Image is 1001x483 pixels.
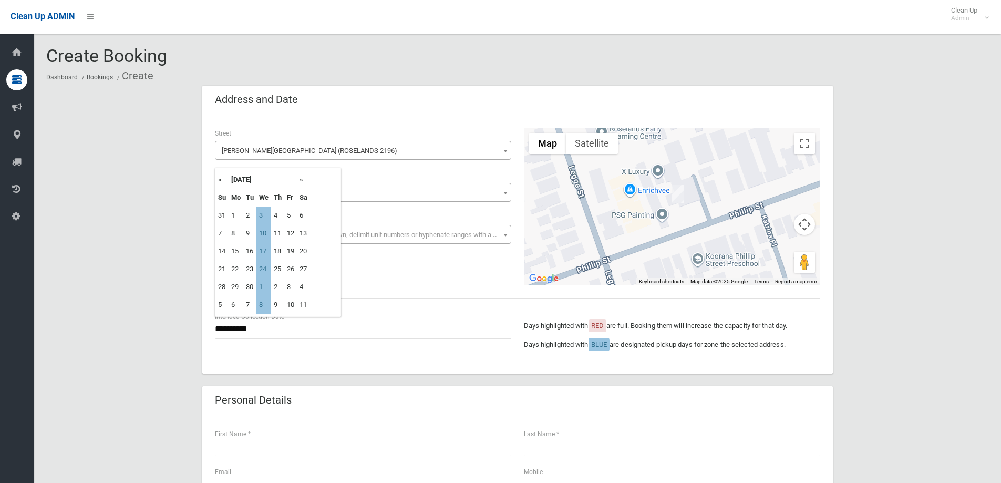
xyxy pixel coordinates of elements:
[256,278,271,296] td: 1
[215,171,229,189] th: «
[229,242,243,260] td: 15
[215,242,229,260] td: 14
[524,320,820,332] p: Days highlighted with are full. Booking them will increase the capacity for that day.
[284,224,297,242] td: 12
[256,224,271,242] td: 10
[284,296,297,314] td: 10
[215,183,511,202] span: 21
[775,279,817,284] a: Report a map error
[271,296,284,314] td: 9
[794,252,815,273] button: Drag Pegman onto the map to open Street View
[229,189,243,207] th: Mo
[271,278,284,296] td: 2
[794,214,815,235] button: Map camera controls
[215,207,229,224] td: 31
[672,185,684,203] div: 21 Phillip Street, ROSELANDS NSW 2196
[591,322,604,330] span: RED
[215,296,229,314] td: 5
[222,231,515,239] span: Select the unit number from the dropdown, delimit unit numbers or hyphenate ranges with a comma
[591,341,607,348] span: BLUE
[243,189,256,207] th: Tu
[297,189,310,207] th: Sa
[215,141,511,160] span: Phillip Street (ROSELANDS 2196)
[284,189,297,207] th: Fr
[297,242,310,260] td: 20
[566,133,618,154] button: Show satellite imagery
[229,207,243,224] td: 1
[229,260,243,278] td: 22
[639,278,684,285] button: Keyboard shortcuts
[527,272,561,285] a: Open this area in Google Maps (opens a new window)
[284,242,297,260] td: 19
[951,14,977,22] small: Admin
[524,338,820,351] p: Days highlighted with are designated pickup days for zone the selected address.
[229,224,243,242] td: 8
[256,296,271,314] td: 8
[690,279,748,284] span: Map data ©2025 Google
[297,296,310,314] td: 11
[218,143,509,158] span: Phillip Street (ROSELANDS 2196)
[46,74,78,81] a: Dashboard
[271,242,284,260] td: 18
[271,260,284,278] td: 25
[529,133,566,154] button: Show street map
[87,74,113,81] a: Bookings
[297,260,310,278] td: 27
[243,207,256,224] td: 2
[271,189,284,207] th: Th
[202,89,311,110] header: Address and Date
[46,45,167,66] span: Create Booking
[271,207,284,224] td: 4
[284,278,297,296] td: 3
[215,224,229,242] td: 7
[243,224,256,242] td: 9
[297,278,310,296] td: 4
[527,272,561,285] img: Google
[271,224,284,242] td: 11
[243,278,256,296] td: 30
[243,260,256,278] td: 23
[11,12,75,22] span: Clean Up ADMIN
[218,186,509,200] span: 21
[284,260,297,278] td: 26
[284,207,297,224] td: 5
[115,66,153,86] li: Create
[297,171,310,189] th: »
[243,296,256,314] td: 7
[297,207,310,224] td: 6
[256,260,271,278] td: 24
[754,279,769,284] a: Terms (opens in new tab)
[256,207,271,224] td: 3
[215,189,229,207] th: Su
[215,260,229,278] td: 21
[794,133,815,154] button: Toggle fullscreen view
[243,242,256,260] td: 16
[229,278,243,296] td: 29
[215,278,229,296] td: 28
[202,390,304,410] header: Personal Details
[256,189,271,207] th: We
[297,224,310,242] td: 13
[256,242,271,260] td: 17
[946,6,988,22] span: Clean Up
[229,296,243,314] td: 6
[229,171,297,189] th: [DATE]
